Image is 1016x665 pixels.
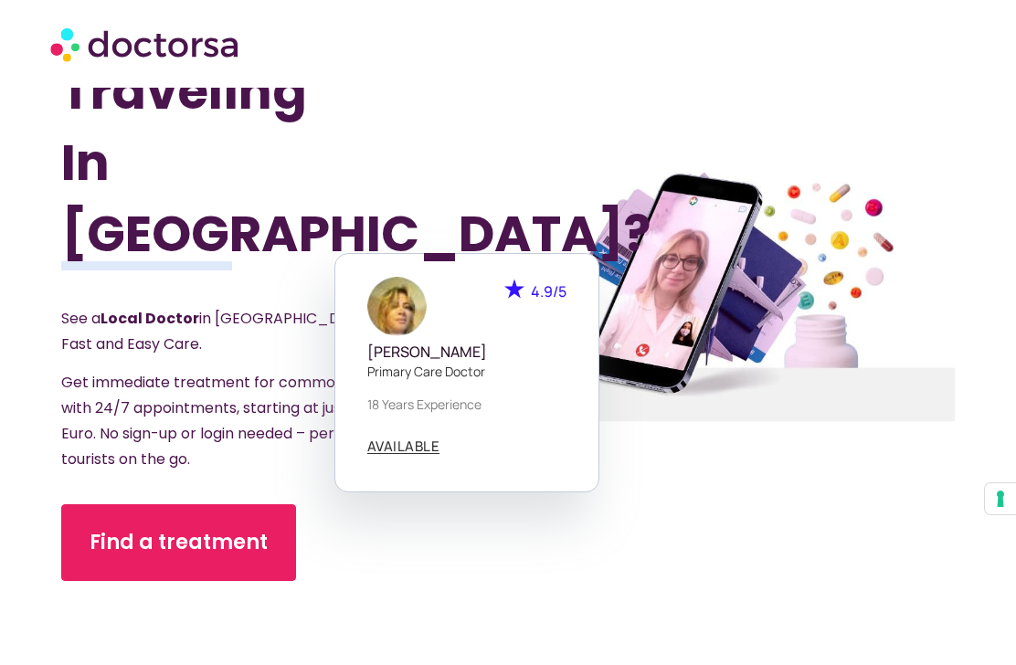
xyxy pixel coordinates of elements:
[61,504,296,581] a: Find a treatment
[61,372,390,470] span: Get immediate treatment for common issues with 24/7 appointments, starting at just 20 Euro. No si...
[90,528,268,557] span: Find a treatment
[367,439,440,454] a: AVAILABLE
[531,281,566,301] span: 4.9/5
[367,395,566,414] p: 18 years experience
[367,439,440,453] span: AVAILABLE
[61,308,388,354] span: See a in [GEOGRAPHIC_DATA] – Fast and Easy Care.
[101,308,199,329] strong: Local Doctor
[367,362,566,381] p: Primary care doctor
[367,343,566,361] h5: [PERSON_NAME]
[985,483,1016,514] button: Your consent preferences for tracking technologies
